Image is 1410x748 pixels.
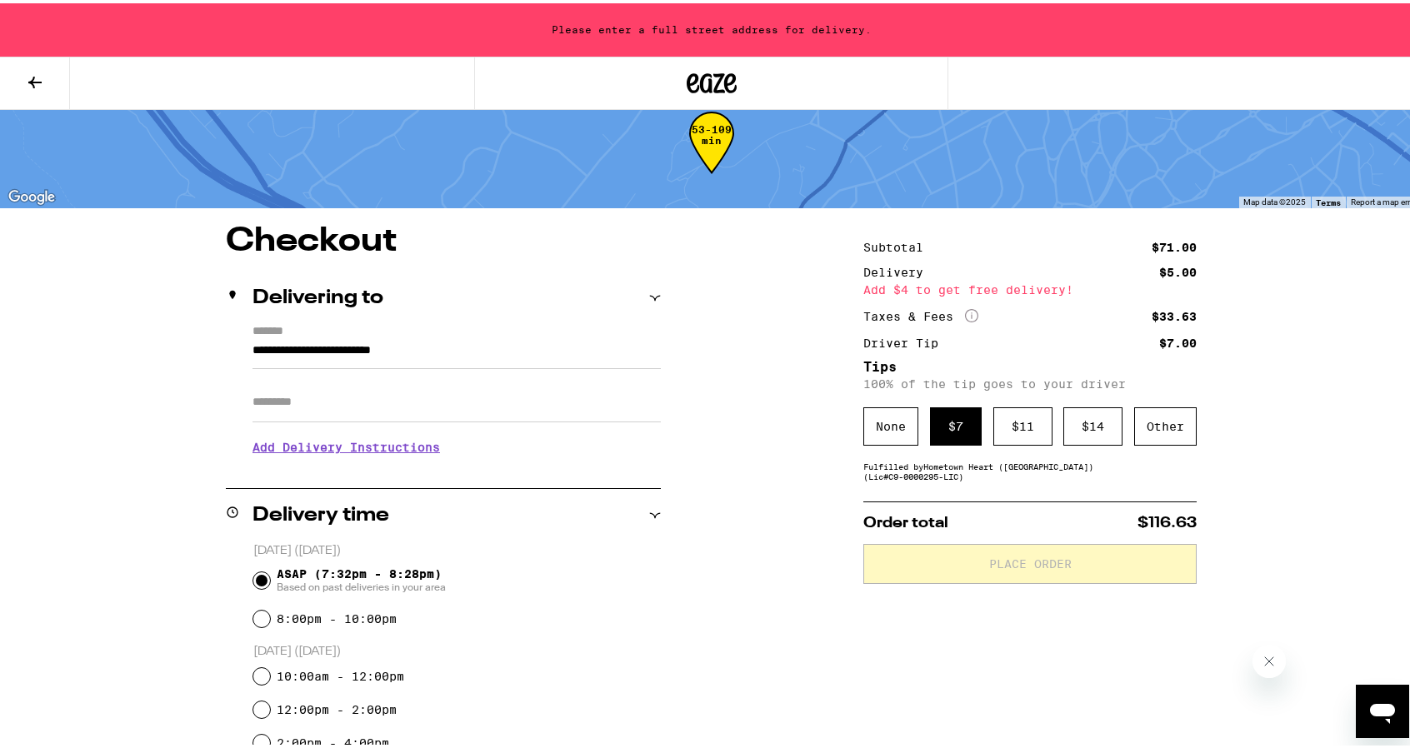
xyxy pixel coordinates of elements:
[253,540,661,556] p: [DATE] ([DATE])
[863,404,918,442] div: None
[10,12,120,25] span: Hi. Need any help?
[1134,404,1197,442] div: Other
[863,281,1197,292] div: Add $4 to get free delivery!
[863,334,950,346] div: Driver Tip
[863,512,948,527] span: Order total
[863,458,1197,478] div: Fulfilled by Hometown Heart ([GEOGRAPHIC_DATA]) (Lic# C9-0000295-LIC )
[226,222,661,255] h1: Checkout
[863,357,1197,371] h5: Tips
[930,404,982,442] div: $ 7
[1063,404,1122,442] div: $ 14
[1243,194,1306,203] span: Map data ©2025
[863,238,935,250] div: Subtotal
[277,666,404,680] label: 10:00am - 12:00pm
[252,502,389,522] h2: Delivery time
[1252,641,1286,675] iframe: Close message
[863,541,1197,581] button: Place Order
[1356,681,1409,735] iframe: Button to launch messaging window
[1316,194,1341,204] a: Terms
[253,641,661,656] p: [DATE] ([DATE])
[689,121,734,183] div: 53-109 min
[252,463,661,476] p: We'll contact you at [PHONE_NUMBER] when we arrive
[1159,334,1197,346] div: $7.00
[989,555,1072,566] span: Place Order
[4,183,59,205] img: Google
[277,564,446,591] span: ASAP (7:32pm - 8:28pm)
[252,425,661,463] h3: Add Delivery Instructions
[863,263,935,275] div: Delivery
[863,306,978,321] div: Taxes & Fees
[277,700,397,713] label: 12:00pm - 2:00pm
[277,733,389,746] label: 2:00pm - 4:00pm
[863,374,1197,387] p: 100% of the tip goes to your driver
[252,285,383,305] h2: Delivering to
[1137,512,1197,527] span: $116.63
[277,609,397,622] label: 8:00pm - 10:00pm
[993,404,1052,442] div: $ 11
[1152,238,1197,250] div: $71.00
[277,577,446,591] span: Based on past deliveries in your area
[1159,263,1197,275] div: $5.00
[4,183,59,205] a: Open this area in Google Maps (opens a new window)
[1152,307,1197,319] div: $33.63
